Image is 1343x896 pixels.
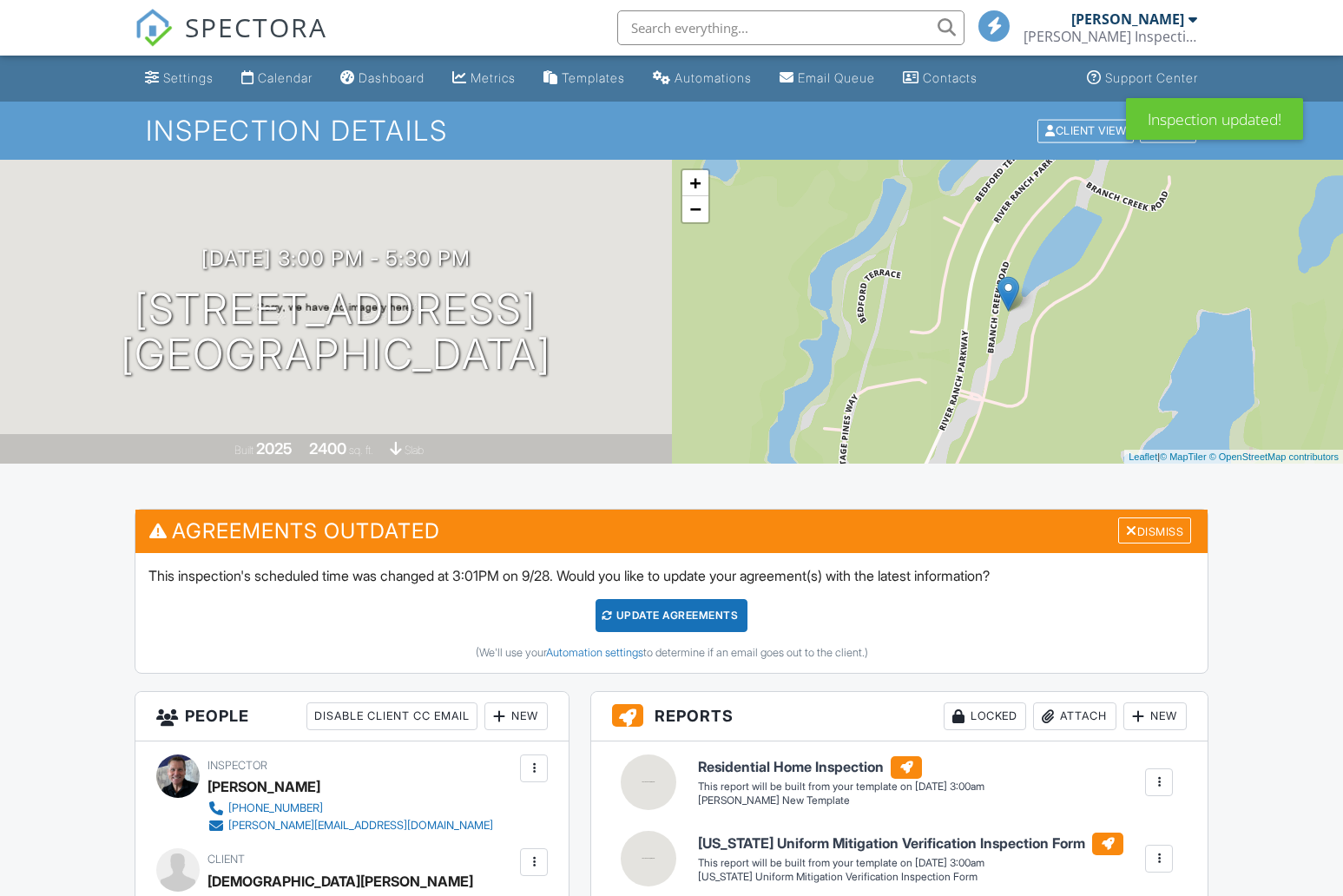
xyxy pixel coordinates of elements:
[359,70,425,85] div: Dashboard
[135,23,327,60] a: SPECTORA
[228,819,493,833] div: [PERSON_NAME][EMAIL_ADDRESS][DOMAIN_NAME]
[698,794,984,808] div: [PERSON_NAME] New Template
[138,63,221,95] a: Settings
[309,439,346,458] div: 2400
[445,63,523,95] a: Metrics
[682,196,708,222] a: Zoom out
[773,63,882,95] a: Email Queue
[148,646,1195,660] div: (We'll use your to determine if an email goes out to the client.)
[135,510,1208,552] h3: Agreements Outdated
[1129,451,1157,462] a: Leaflet
[234,444,253,457] span: Built
[201,247,471,270] h3: [DATE] 3:00 pm - 5:30 pm
[1140,119,1196,142] div: More
[484,702,548,730] div: New
[1124,450,1343,464] div: |
[207,868,473,894] div: [DEMOGRAPHIC_DATA][PERSON_NAME]
[1123,702,1187,730] div: New
[207,800,493,817] a: [PHONE_NUMBER]
[471,70,516,85] div: Metrics
[135,9,173,47] img: The Best Home Inspection Software - Spectora
[1105,70,1198,85] div: Support Center
[698,856,1123,870] div: This report will be built from your template on [DATE] 3:00am
[562,70,625,85] div: Templates
[698,780,984,794] div: This report will be built from your template on [DATE] 3:00am
[146,115,1198,146] h1: Inspection Details
[1160,451,1207,462] a: © MapTiler
[698,833,1123,855] h6: [US_STATE] Uniform Mitigation Verification Inspection Form
[682,170,708,196] a: Zoom in
[1126,98,1303,140] div: Inspection updated!
[698,870,1123,885] div: [US_STATE] Uniform Mitigation Verification Inspection Form
[135,692,569,741] h3: People
[258,70,313,85] div: Calendar
[675,70,752,85] div: Automations
[1024,28,1197,45] div: Barkman Inspections
[163,70,214,85] div: Settings
[349,444,373,457] span: sq. ft.
[1071,10,1184,28] div: [PERSON_NAME]
[537,63,632,95] a: Templates
[135,553,1208,673] div: This inspection's scheduled time was changed at 3:01PM on 9/28. Would you like to update your agr...
[306,702,477,730] div: Disable Client CC Email
[617,10,964,45] input: Search everything...
[798,70,875,85] div: Email Queue
[923,70,978,85] div: Contacts
[1118,517,1191,544] div: Dismiss
[207,774,320,800] div: [PERSON_NAME]
[207,817,493,834] a: [PERSON_NAME][EMAIL_ADDRESS][DOMAIN_NAME]
[1080,63,1205,95] a: Support Center
[546,646,643,659] a: Automation settings
[596,599,747,632] div: Update Agreements
[698,756,984,779] h6: Residential Home Inspection
[234,63,319,95] a: Calendar
[207,759,267,772] span: Inspector
[405,444,424,457] span: slab
[896,63,984,95] a: Contacts
[1036,123,1138,136] a: Client View
[1037,119,1134,142] div: Client View
[646,63,759,95] a: Automations (Basic)
[121,287,551,379] h1: [STREET_ADDRESS] [GEOGRAPHIC_DATA]
[228,801,323,815] div: [PHONE_NUMBER]
[1209,451,1339,462] a: © OpenStreetMap contributors
[256,439,293,458] div: 2025
[944,702,1026,730] div: Locked
[333,63,431,95] a: Dashboard
[591,692,1208,741] h3: Reports
[185,9,327,45] span: SPECTORA
[207,853,245,866] span: Client
[1033,702,1116,730] div: Attach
